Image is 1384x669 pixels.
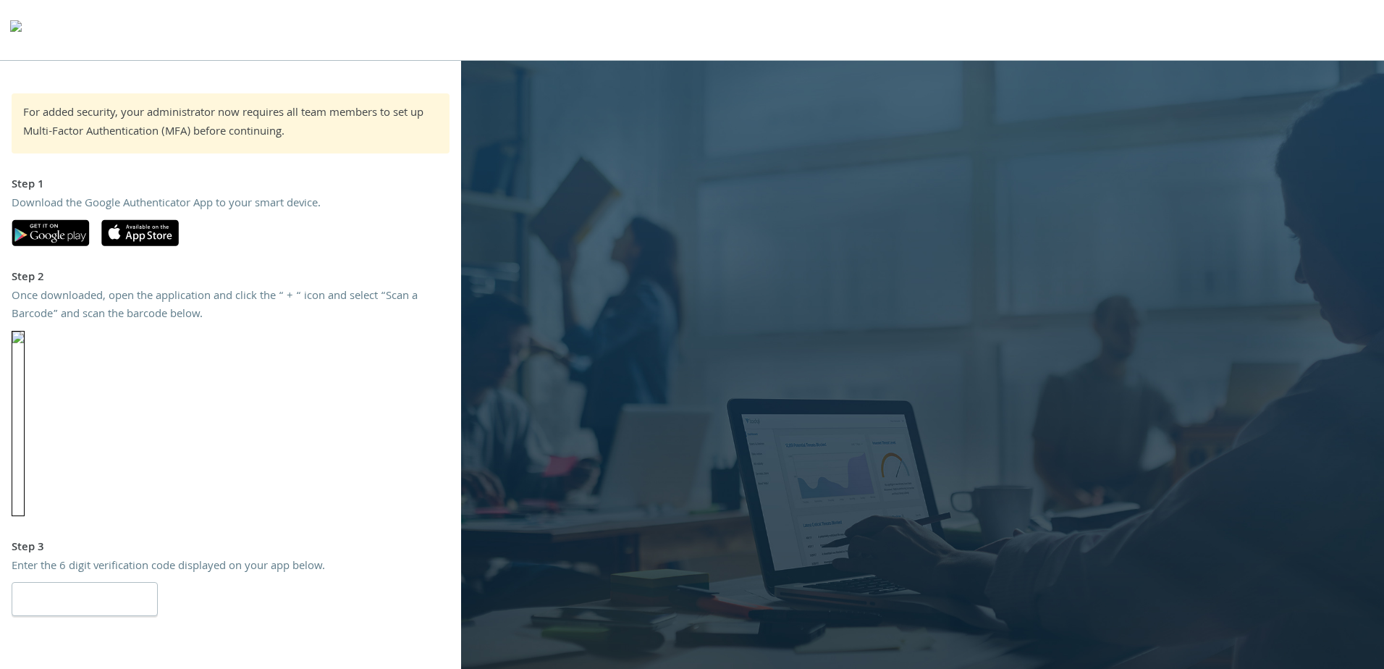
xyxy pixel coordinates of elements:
[12,219,90,246] img: google-play.svg
[12,269,44,287] strong: Step 2
[12,539,44,557] strong: Step 3
[12,331,25,516] img: png;base64, null
[101,219,179,246] img: apple-app-store.svg
[12,288,450,325] div: Once downloaded, open the application and click the “ + “ icon and select “Scan a Barcode” and sc...
[10,15,22,44] img: todyl-logo-dark.svg
[12,176,44,195] strong: Step 1
[23,105,438,142] div: For added security, your administrator now requires all team members to set up Multi-Factor Authe...
[12,195,450,214] div: Download the Google Authenticator App to your smart device.
[12,558,450,577] div: Enter the 6 digit verification code displayed on your app below.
